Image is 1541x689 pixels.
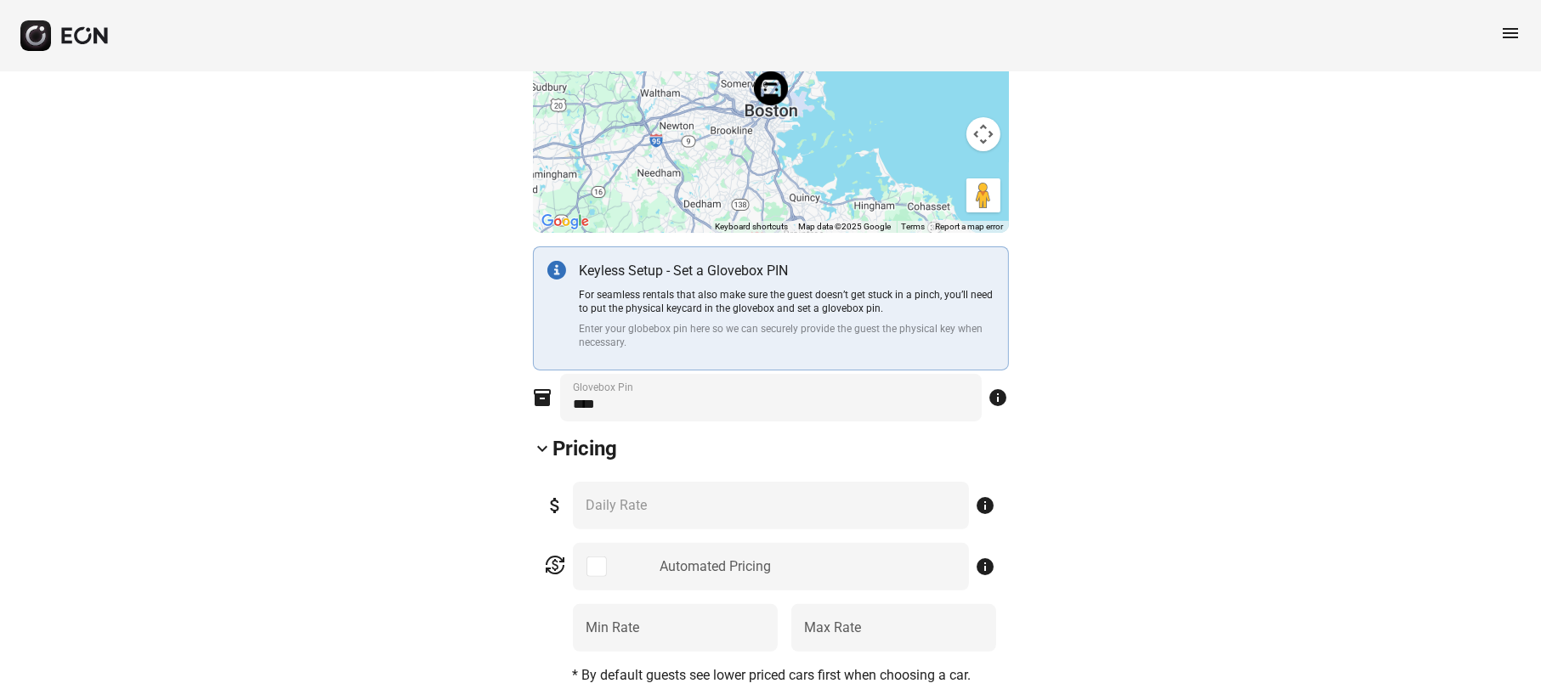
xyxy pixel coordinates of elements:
[574,381,634,394] label: Glovebox Pin
[547,261,566,280] img: info
[1500,23,1521,43] span: menu
[989,387,1009,408] span: info
[966,117,1000,151] button: Map camera controls
[799,222,892,231] span: Map data ©2025 Google
[580,288,994,315] p: For seamless rentals that also make sure the guest doesn’t get stuck in a pinch, you’ll need to p...
[936,222,1004,231] a: Report a map error
[805,618,862,638] label: Max Rate
[586,618,640,638] label: Min Rate
[660,556,771,577] div: Automated Pricing
[966,178,1000,212] button: Drag Pegman onto the map to open Street View
[902,222,926,231] a: Terms (opens in new tab)
[537,211,593,233] a: Open this area in Google Maps (opens a new window)
[580,261,994,281] p: Keyless Setup - Set a Glovebox PIN
[716,221,789,233] button: Keyboard shortcuts
[537,211,593,233] img: Google
[546,555,566,575] span: currency_exchange
[533,387,553,408] span: inventory_2
[546,495,566,516] span: attach_money
[976,556,996,577] span: info
[553,435,618,462] h2: Pricing
[533,438,553,459] span: keyboard_arrow_down
[580,322,994,349] p: Enter your globebox pin here so we can securely provide the guest the physical key when necessary.
[976,495,996,516] span: info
